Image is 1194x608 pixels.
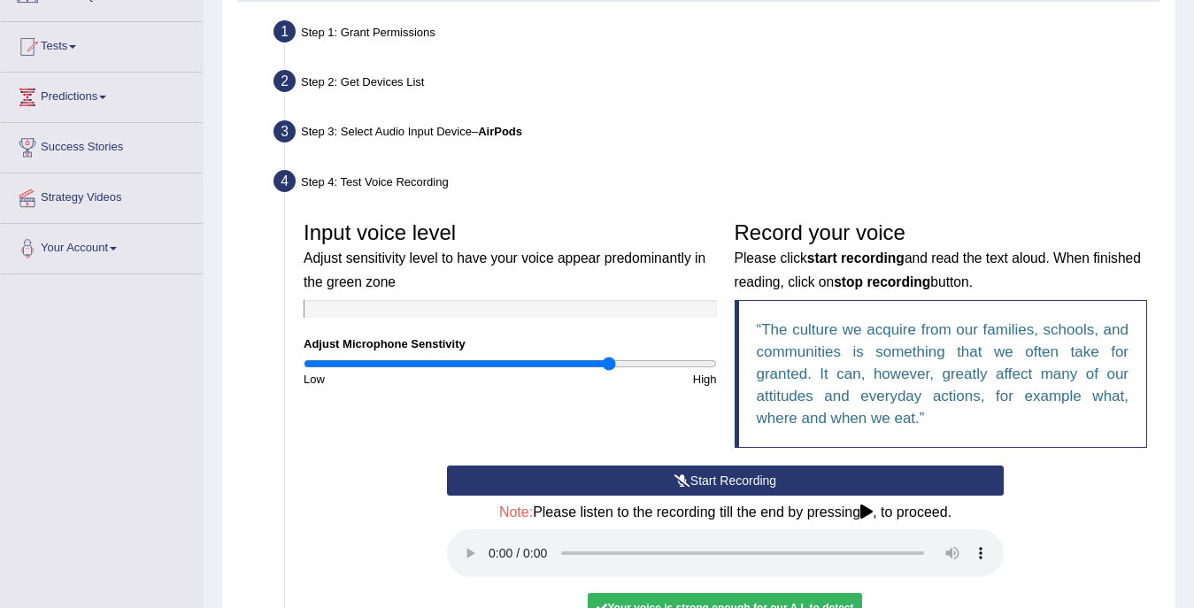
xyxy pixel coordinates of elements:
[266,15,1167,54] div: Step 1: Grant Permissions
[834,274,930,289] b: stop recording
[304,335,466,352] label: Adjust Microphone Senstivity
[266,115,1167,154] div: Step 3: Select Audio Input Device
[1,73,203,117] a: Predictions
[1,22,203,66] a: Tests
[735,250,1141,289] small: Please click and read the text aloud. When finished reading, click on button.
[295,371,510,388] div: Low
[1,224,203,268] a: Your Account
[499,504,533,519] span: Note:
[1,123,203,167] a: Success Stories
[478,125,522,138] b: AirPods
[447,466,1004,496] button: Start Recording
[472,125,522,138] span: –
[735,221,1148,291] h3: Record your voice
[266,165,1167,204] div: Step 4: Test Voice Recording
[757,321,1129,427] q: The culture we acquire from our families, schools, and communities is something that we often tak...
[1,173,203,218] a: Strategy Videos
[304,250,705,289] small: Adjust sensitivity level to have your voice appear predominantly in the green zone
[510,371,725,388] div: High
[447,504,1004,520] h4: Please listen to the recording till the end by pressing , to proceed.
[807,250,905,266] b: start recording
[266,65,1167,104] div: Step 2: Get Devices List
[304,221,717,291] h3: Input voice level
